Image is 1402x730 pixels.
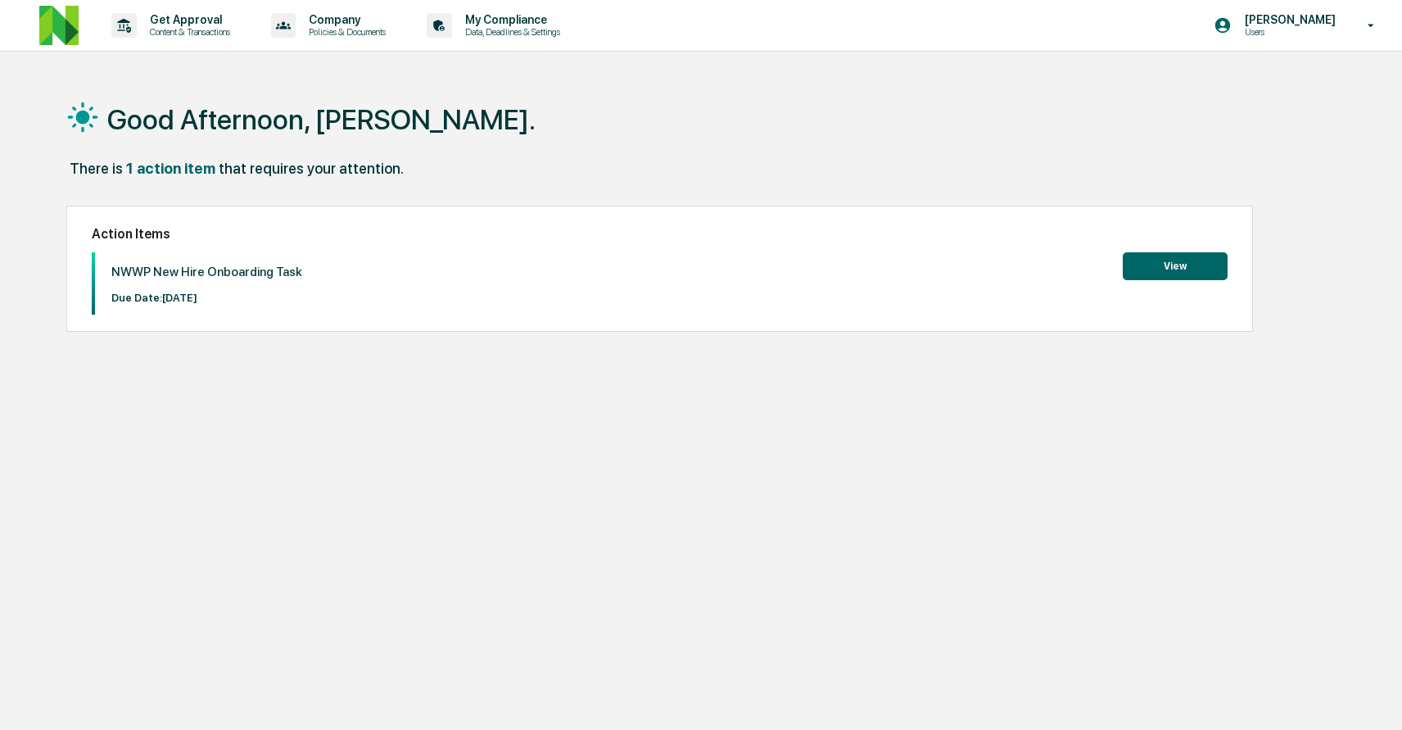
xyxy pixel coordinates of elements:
p: [PERSON_NAME] [1232,13,1344,26]
p: NWWP New Hire Onboarding Task [111,265,302,279]
h2: Action Items [92,226,1228,242]
h1: Good Afternoon, [PERSON_NAME]. [107,103,536,136]
p: Users [1232,26,1344,38]
a: View [1123,257,1228,273]
p: My Compliance [452,13,568,26]
img: logo [39,6,79,45]
div: 1 action item [126,160,215,177]
p: Company [296,13,394,26]
div: There is [70,160,123,177]
p: Content & Transactions [137,26,238,38]
p: Data, Deadlines & Settings [452,26,568,38]
div: that requires your attention. [219,160,404,177]
p: Policies & Documents [296,26,394,38]
button: View [1123,252,1228,280]
p: Due Date: [DATE] [111,292,302,304]
p: Get Approval [137,13,238,26]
